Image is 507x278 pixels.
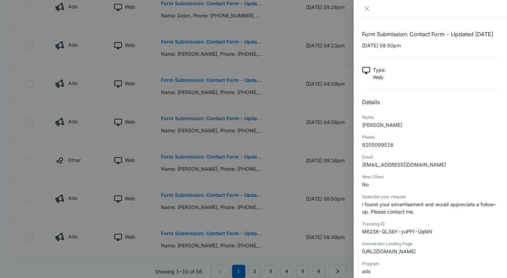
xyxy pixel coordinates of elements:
[373,74,386,81] p: Web
[362,268,370,274] span: ads
[362,142,393,148] span: 9205099516
[362,154,499,160] div: Email
[362,162,446,168] span: [EMAIL_ADDRESS][DOMAIN_NAME]
[362,201,497,215] span: I found your advertisement and would appreciate a follow-up. Please contact me.
[362,241,499,247] div: Conversion Landing Page
[373,66,386,74] p: Type :
[362,122,402,128] span: [PERSON_NAME]
[362,42,499,49] p: [DATE] 08:50pm
[362,114,499,121] div: Name
[362,194,499,200] div: Describe your request
[362,221,499,227] div: Tracking ID
[362,248,416,254] span: [URL][DOMAIN_NAME]
[362,174,499,180] div: New Client
[362,98,499,106] h2: Details
[362,6,372,12] button: Close
[362,261,499,267] div: Program
[362,229,432,234] span: M62SK-QL38Y-yuPfY-UqNhI
[362,134,499,140] div: Phone
[362,182,369,187] span: No
[362,30,499,38] h1: Form Submission: Contact Form - Updated [DATE]
[364,6,370,11] span: close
